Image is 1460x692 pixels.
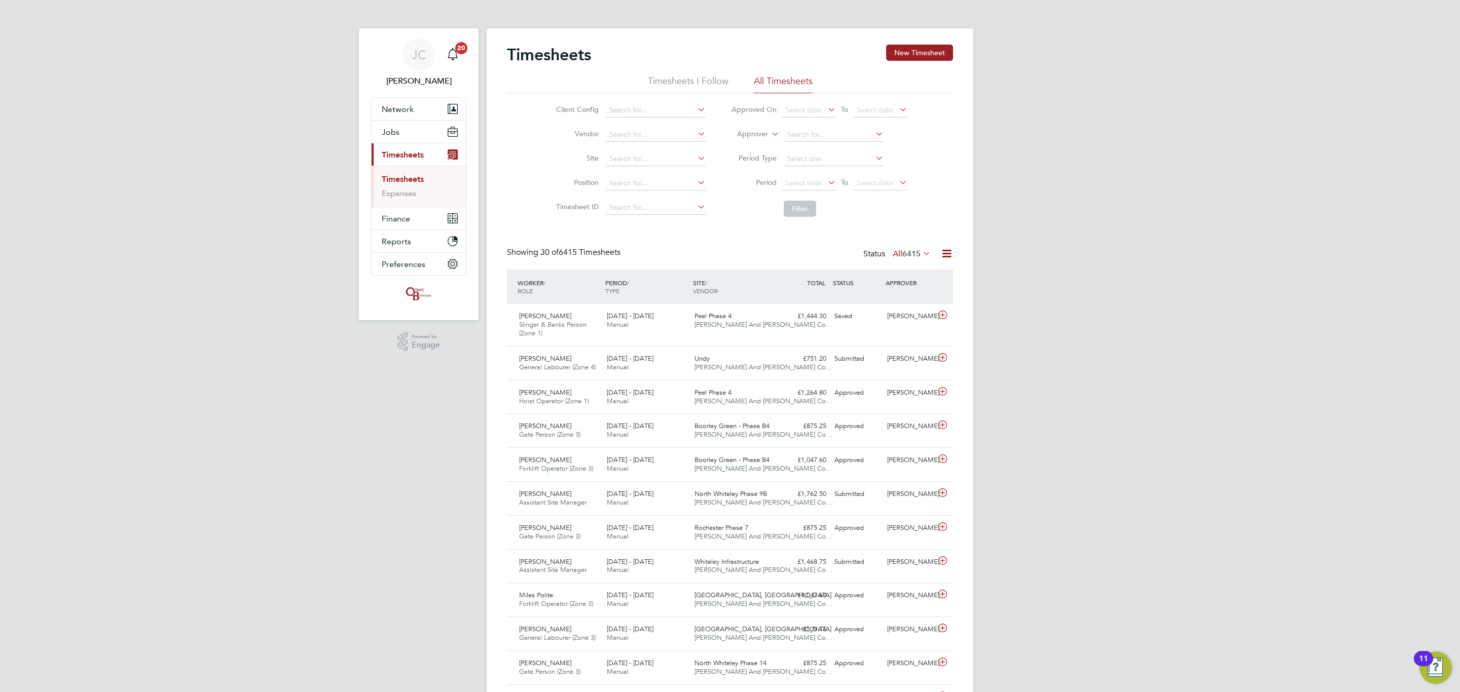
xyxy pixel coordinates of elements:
span: Manual [607,532,629,541]
span: JC [412,48,426,61]
div: [PERSON_NAME] [883,418,936,435]
span: [PERSON_NAME] [519,523,571,532]
label: Site [553,153,599,163]
button: Reports [372,230,466,252]
div: £751.20 [778,351,830,367]
span: 30 of [540,247,559,257]
span: Assistant Site Manager [519,565,587,574]
div: [PERSON_NAME] [883,486,936,503]
span: Manual [607,599,629,608]
span: Manual [607,498,629,507]
span: 20 [455,42,467,54]
div: £1,762.50 [778,486,830,503]
div: Approved [830,452,883,469]
span: [DATE] - [DATE] [607,312,653,320]
span: [DATE] - [DATE] [607,455,653,464]
span: Gate Person (Zone 3) [519,532,580,541]
div: [PERSON_NAME] [883,621,936,638]
div: 11 [1419,659,1428,672]
div: £1,264.80 [778,385,830,401]
span: [PERSON_NAME] And [PERSON_NAME] Co… [695,599,832,608]
div: Status [863,247,933,261]
span: [PERSON_NAME] [519,388,571,397]
input: Search for... [606,103,706,118]
span: [PERSON_NAME] And [PERSON_NAME] Co… [695,363,832,371]
span: [PERSON_NAME] And [PERSON_NAME] Co… [695,532,832,541]
div: Submitted [830,486,883,503]
div: £1,047.60 [778,452,830,469]
div: £875.25 [778,655,830,672]
span: [DATE] - [DATE] [607,489,653,498]
label: Approver [722,129,768,139]
div: £875.25 [778,418,830,435]
div: Approved [830,587,883,604]
span: Manual [607,667,629,676]
button: Filter [784,201,816,217]
span: James Crawley [371,75,466,87]
label: All [893,249,931,259]
span: Powered by [412,332,440,341]
span: Select date [857,178,893,187]
div: £509.76 [778,621,830,638]
label: Approved On [731,105,777,114]
span: Select date [785,178,822,187]
span: Boorley Green - Phase B4 [695,421,770,430]
span: Manual [607,633,629,642]
div: [PERSON_NAME] [883,452,936,469]
span: [PERSON_NAME] And [PERSON_NAME] Co… [695,320,832,329]
span: North Whiteley Phase 9B [695,489,767,498]
span: [GEOGRAPHIC_DATA], [GEOGRAPHIC_DATA] [695,591,831,599]
span: Hoist Operator (Zone 1) [519,397,589,405]
div: SITE [690,274,778,300]
span: Forklift Operator (Zone 3) [519,599,593,608]
div: [PERSON_NAME] [883,308,936,325]
button: Timesheets [372,143,466,166]
div: £1,468.75 [778,554,830,570]
label: Period Type [731,153,777,163]
label: Timesheet ID [553,202,599,211]
div: Approved [830,385,883,401]
div: £1,444.30 [778,308,830,325]
span: [DATE] - [DATE] [607,591,653,599]
li: All Timesheets [754,75,813,93]
span: Select date [785,105,822,114]
span: Reports [382,237,411,246]
span: Manual [607,430,629,439]
span: [PERSON_NAME] And [PERSON_NAME] Co… [695,498,832,507]
div: [PERSON_NAME] [883,587,936,604]
span: [DATE] - [DATE] [607,625,653,633]
input: Select one [784,152,884,166]
span: [DATE] - [DATE] [607,354,653,363]
span: Manual [607,464,629,473]
span: / [543,279,545,287]
span: Manual [607,320,629,329]
span: 6415 Timesheets [540,247,620,257]
h2: Timesheets [507,45,591,65]
span: [PERSON_NAME] [519,354,571,363]
div: Showing [507,247,623,258]
span: TYPE [605,287,619,295]
span: 6415 [902,249,921,259]
span: Jobs [382,127,399,137]
span: North Whiteley Phase 14 [695,659,766,667]
span: Gate Person (Zone 3) [519,430,580,439]
div: Approved [830,520,883,536]
button: Jobs [372,121,466,143]
span: [PERSON_NAME] And [PERSON_NAME] Co… [695,430,832,439]
span: [PERSON_NAME] And [PERSON_NAME] Co… [695,397,832,405]
span: Network [382,104,414,114]
span: [PERSON_NAME] [519,625,571,633]
span: Preferences [382,259,425,269]
span: [PERSON_NAME] [519,312,571,320]
div: WORKER [515,274,603,300]
span: Engage [412,341,440,350]
span: ROLE [518,287,533,295]
span: VENDOR [693,287,718,295]
div: [PERSON_NAME] [883,655,936,672]
div: [PERSON_NAME] [883,554,936,570]
span: To [838,176,851,189]
button: Open Resource Center, 11 new notifications [1419,651,1452,684]
div: Submitted [830,351,883,367]
label: Period [731,178,777,187]
div: Approved [830,418,883,435]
